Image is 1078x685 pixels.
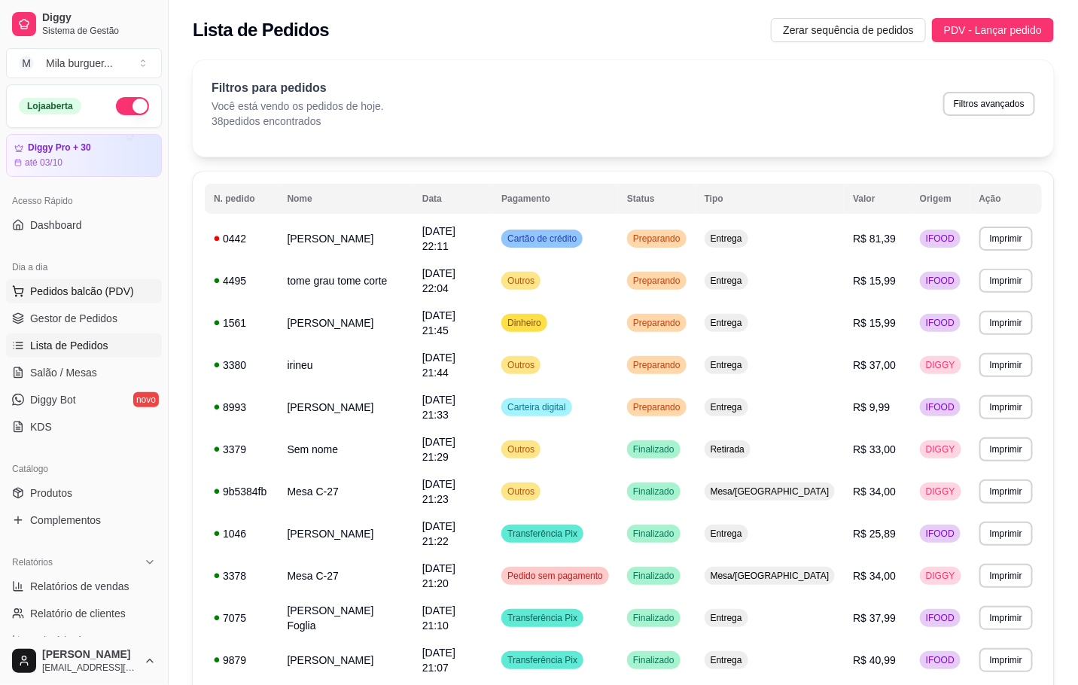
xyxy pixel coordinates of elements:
button: Zerar sequência de pedidos [771,18,926,42]
button: Imprimir [979,269,1033,293]
span: Salão / Mesas [30,365,97,380]
button: Imprimir [979,395,1033,419]
span: Entrega [708,233,745,245]
td: irineu [279,344,413,386]
span: Finalizado [630,528,678,540]
span: R$ 9,99 [853,401,890,413]
button: Imprimir [979,353,1033,377]
button: Alterar Status [116,97,149,115]
span: Preparando [630,401,684,413]
span: [DATE] 21:22 [422,520,455,547]
span: [EMAIL_ADDRESS][DOMAIN_NAME] [42,662,138,674]
span: Preparando [630,317,684,329]
a: Relatórios de vendas [6,574,162,598]
span: IFOOD [923,612,958,624]
span: R$ 40,99 [853,654,896,666]
div: 9b5384fb [214,484,269,499]
span: Entrega [708,317,745,329]
span: Gestor de Pedidos [30,311,117,326]
button: Pedidos balcão (PDV) [6,279,162,303]
div: Mila burguer ... [46,56,113,71]
span: Outros [504,359,537,371]
div: 3379 [214,442,269,457]
span: [DATE] 21:07 [422,647,455,674]
span: Sistema de Gestão [42,25,156,37]
button: Imprimir [979,564,1033,588]
span: Preparando [630,233,684,245]
a: Gestor de Pedidos [6,306,162,330]
span: Lista de Pedidos [30,338,108,353]
a: Produtos [6,481,162,505]
span: IFOOD [923,528,958,540]
span: R$ 25,89 [853,528,896,540]
div: 1046 [214,526,269,541]
span: R$ 34,00 [853,486,896,498]
span: Pedido sem pagamento [504,570,606,582]
div: Dia a dia [6,255,162,279]
span: Pedidos balcão (PDV) [30,284,134,299]
span: Finalizado [630,654,678,666]
a: Salão / Mesas [6,361,162,385]
span: IFOOD [923,317,958,329]
td: [PERSON_NAME] [279,513,413,555]
td: [PERSON_NAME] [279,639,413,681]
td: [PERSON_NAME] [279,302,413,344]
span: [DATE] 22:04 [422,267,455,294]
button: Select a team [6,48,162,78]
a: Diggy Botnovo [6,388,162,412]
a: Complementos [6,508,162,532]
td: [PERSON_NAME] [279,218,413,260]
span: R$ 37,00 [853,359,896,371]
p: 38 pedidos encontrados [212,114,384,129]
span: KDS [30,419,52,434]
span: [DATE] 21:10 [422,604,455,632]
span: Finalizado [630,486,678,498]
button: [PERSON_NAME][EMAIL_ADDRESS][DOMAIN_NAME] [6,643,162,679]
span: DIGGY [923,359,958,371]
span: Mesa/[GEOGRAPHIC_DATA] [708,570,833,582]
span: [DATE] 22:11 [422,225,455,252]
span: Entrega [708,528,745,540]
div: Loja aberta [19,98,81,114]
button: Imprimir [979,311,1033,335]
th: Origem [911,184,970,214]
button: Imprimir [979,606,1033,630]
span: Preparando [630,359,684,371]
div: 3380 [214,358,269,373]
button: Filtros avançados [943,92,1035,116]
button: Imprimir [979,437,1033,461]
a: Dashboard [6,213,162,237]
span: [DATE] 21:23 [422,478,455,505]
span: Entrega [708,401,745,413]
p: Você está vendo os pedidos de hoje. [212,99,384,114]
th: Tipo [696,184,845,214]
span: Entrega [708,612,745,624]
td: tome grau tome corte [279,260,413,302]
td: Sem nome [279,428,413,470]
td: Mesa C-27 [279,470,413,513]
button: Imprimir [979,648,1033,672]
div: Catálogo [6,457,162,481]
span: [DATE] 21:45 [422,309,455,336]
span: Relatórios [12,556,53,568]
td: [PERSON_NAME] [279,386,413,428]
a: Lista de Pedidos [6,333,162,358]
span: Relatório de mesas [30,633,121,648]
span: IFOOD [923,654,958,666]
p: Filtros para pedidos [212,79,384,97]
span: Entrega [708,359,745,371]
span: Finalizado [630,612,678,624]
span: Transferência Pix [504,528,580,540]
span: Relatórios de vendas [30,579,129,594]
article: Diggy Pro + 30 [28,142,91,154]
span: Dinheiro [504,317,544,329]
span: R$ 33,00 [853,443,896,455]
span: Zerar sequência de pedidos [783,22,914,38]
span: Preparando [630,275,684,287]
span: IFOOD [923,275,958,287]
span: Outros [504,275,537,287]
span: [DATE] 21:33 [422,394,455,421]
th: Data [413,184,492,214]
span: R$ 34,00 [853,570,896,582]
span: [DATE] 21:44 [422,352,455,379]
